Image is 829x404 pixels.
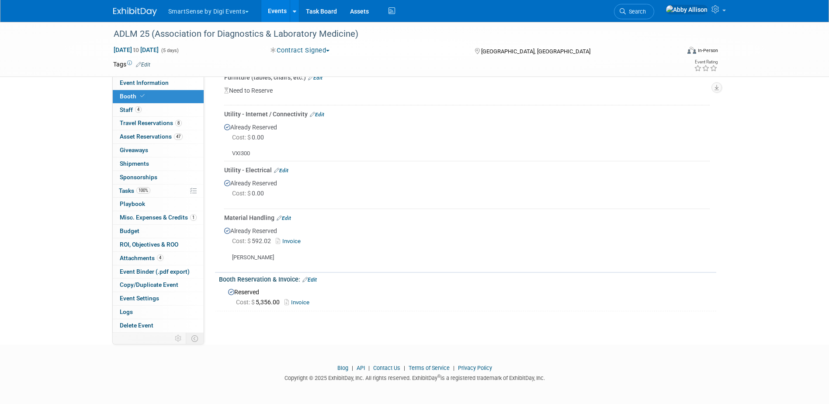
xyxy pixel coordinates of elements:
[171,333,186,344] td: Personalize Event Tab Strip
[174,133,183,140] span: 47
[687,47,696,54] img: Format-Inperson.png
[120,281,178,288] span: Copy/Duplicate Event
[119,187,150,194] span: Tasks
[113,185,204,198] a: Tasks100%
[236,299,283,306] span: 5,356.00
[120,214,197,221] span: Misc. Expenses & Credits
[113,319,204,332] a: Delete Event
[113,130,204,143] a: Asset Reservations47
[357,365,365,371] a: API
[120,295,159,302] span: Event Settings
[350,365,355,371] span: |
[451,365,457,371] span: |
[113,46,159,54] span: [DATE] [DATE]
[113,306,204,319] a: Logs
[113,238,204,251] a: ROI, Objectives & ROO
[113,90,204,103] a: Booth
[224,174,710,205] div: Already Reserved
[136,62,150,68] a: Edit
[120,146,148,153] span: Giveaways
[120,227,139,234] span: Budget
[120,79,169,86] span: Event Information
[120,322,153,329] span: Delete Event
[626,8,646,15] span: Search
[113,265,204,279] a: Event Binder (.pdf export)
[628,45,718,59] div: Event Format
[113,7,157,16] img: ExhibitDay
[402,365,407,371] span: |
[219,273,716,284] div: Booth Reservation & Invoice:
[232,237,252,244] span: Cost: $
[190,214,197,221] span: 1
[120,268,190,275] span: Event Binder (.pdf export)
[120,308,133,315] span: Logs
[224,82,710,102] div: Need to Reserve
[267,46,333,55] button: Contract Signed
[308,75,323,81] a: Edit
[113,157,204,171] a: Shipments
[337,365,348,371] a: Blog
[120,119,182,126] span: Travel Reservations
[120,93,146,100] span: Booth
[224,110,710,118] div: Utility - Internet / Connectivity
[135,106,142,113] span: 4
[136,187,150,194] span: 100%
[113,60,150,69] td: Tags
[186,333,204,344] td: Toggle Event Tabs
[224,73,710,82] div: Furniture (tables, chairs, etc.)
[120,254,163,261] span: Attachments
[120,133,183,140] span: Asset Reservations
[232,134,267,141] span: 0.00
[310,111,324,118] a: Edit
[113,117,204,130] a: Travel Reservations8
[175,120,182,126] span: 8
[232,134,252,141] span: Cost: $
[481,48,590,55] span: [GEOGRAPHIC_DATA], [GEOGRAPHIC_DATA]
[225,286,710,307] div: Reserved
[224,118,710,158] div: Already Reserved
[157,254,163,261] span: 4
[224,213,710,222] div: Material Handling
[120,241,178,248] span: ROI, Objectives & ROO
[113,198,204,211] a: Playbook
[111,26,667,42] div: ADLM 25 (Association for Diagnostics & Laboratory Medicine)
[409,365,450,371] a: Terms of Service
[120,200,145,207] span: Playbook
[140,94,145,98] i: Booth reservation complete
[437,374,441,379] sup: ®
[232,237,274,244] span: 592.02
[224,247,710,262] div: [PERSON_NAME]
[160,48,179,53] span: (5 days)
[113,171,204,184] a: Sponsorships
[694,60,718,64] div: Event Rating
[113,279,204,292] a: Copy/Duplicate Event
[113,225,204,238] a: Budget
[113,144,204,157] a: Giveaways
[284,299,314,306] a: Invoice
[232,190,252,197] span: Cost: $
[113,211,204,224] a: Misc. Expenses & Credits1
[697,47,718,54] div: In-Person
[302,277,317,283] a: Edit
[113,77,204,90] a: Event Information
[366,365,372,371] span: |
[120,106,142,113] span: Staff
[274,167,288,174] a: Edit
[113,292,204,305] a: Event Settings
[276,238,304,244] a: Invoice
[120,174,157,181] span: Sponsorships
[224,143,710,158] div: VXI300
[113,252,204,265] a: Attachments4
[277,215,291,221] a: Edit
[113,104,204,117] a: Staff4
[232,190,267,197] span: 0.00
[120,160,149,167] span: Shipments
[224,166,710,174] div: Utility - Electrical
[224,222,710,262] div: Already Reserved
[373,365,400,371] a: Contact Us
[132,46,140,53] span: to
[666,5,708,14] img: Abby Allison
[458,365,492,371] a: Privacy Policy
[614,4,654,19] a: Search
[236,299,256,306] span: Cost: $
